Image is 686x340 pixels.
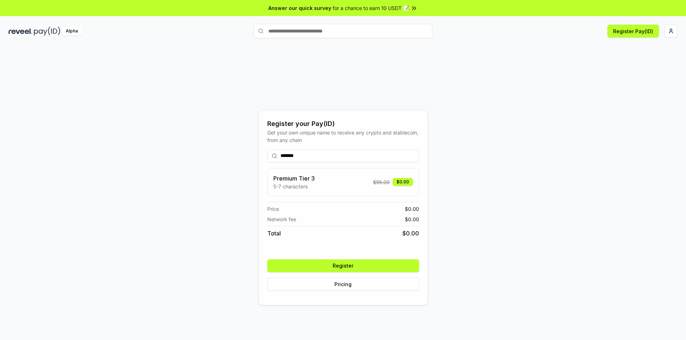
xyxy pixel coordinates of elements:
[62,27,82,36] div: Alpha
[273,183,315,190] p: 5-7 characters
[267,119,419,129] div: Register your Pay(ID)
[267,215,296,223] span: Network fee
[267,129,419,144] div: Get your own unique name to receive any crypto and stablecoin, from any chain
[267,205,279,213] span: Price
[267,229,281,238] span: Total
[402,229,419,238] span: $ 0.00
[393,178,413,186] div: $0.00
[267,278,419,291] button: Pricing
[607,25,659,37] button: Register Pay(ID)
[405,215,419,223] span: $ 0.00
[267,259,419,272] button: Register
[405,205,419,213] span: $ 0.00
[273,174,315,183] h3: Premium Tier 3
[9,27,33,36] img: reveel_dark
[333,4,409,12] span: for a chance to earn 10 USDT 📝
[268,4,331,12] span: Answer our quick survey
[34,27,60,36] img: pay_id
[373,178,390,186] span: $ 55.00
